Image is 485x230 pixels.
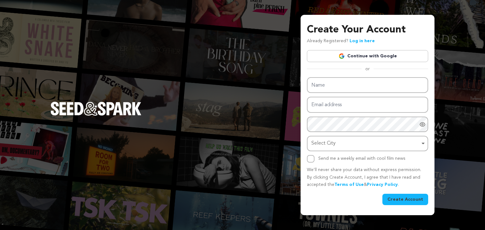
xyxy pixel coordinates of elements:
img: Google logo [338,53,345,59]
a: Privacy Policy [367,182,398,187]
span: or [362,66,374,72]
a: Show password as plain text. Warning: this will display your password on the screen. [419,121,426,128]
input: Email address [307,97,428,113]
input: Name [307,77,428,93]
div: Select City [311,139,420,148]
label: Send me a weekly email with cool film news [318,156,405,161]
p: We’ll never share your data without express permission. By clicking Create Account, I agree that ... [307,166,428,189]
p: Already Registered? [307,37,375,45]
a: Terms of Use [334,182,364,187]
a: Continue with Google [307,50,428,62]
img: Seed&Spark Logo [51,102,141,116]
a: Seed&Spark Homepage [51,102,141,128]
a: Log in here [350,39,375,43]
button: Create Account [382,194,428,205]
h3: Create Your Account [307,22,428,37]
